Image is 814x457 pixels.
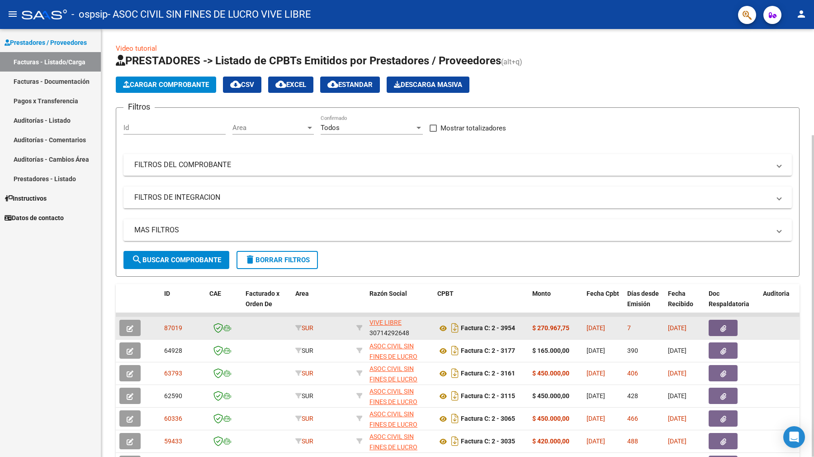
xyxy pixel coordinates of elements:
strong: $ 450.000,00 [532,415,569,422]
span: Area [232,124,306,132]
datatable-header-cell: CAE [206,284,242,324]
span: Area [295,290,309,297]
datatable-header-cell: Doc Respaldatoria [705,284,759,324]
span: Datos de contacto [5,213,64,223]
span: CAE [209,290,221,297]
i: Descargar documento [449,434,461,448]
span: Doc Respaldatoria [709,290,749,308]
span: ID [164,290,170,297]
button: EXCEL [268,77,313,93]
mat-icon: person [796,9,807,19]
div: 30714292648 [369,364,430,383]
h3: Filtros [123,101,155,113]
mat-panel-title: MAS FILTROS [134,225,770,235]
i: Descargar documento [449,343,461,358]
datatable-header-cell: Razón Social [366,284,434,324]
span: 59433 [164,438,182,445]
strong: Factura C: 2 - 3115 [461,393,515,400]
span: 63793 [164,370,182,377]
span: Facturado x Orden De [246,290,279,308]
mat-icon: menu [7,9,18,19]
div: 30714292648 [369,386,430,405]
app-download-masive: Descarga masiva de comprobantes (adjuntos) [387,77,469,93]
button: Cargar Comprobante [116,77,216,93]
span: 60336 [164,415,182,422]
span: EXCEL [275,81,306,89]
span: ASOC CIVIL SIN FINES DE LUCRO VIVE LIBRE [369,388,417,416]
div: 30714292648 [369,318,430,337]
span: Fecha Recibido [668,290,693,308]
span: Auditoria [763,290,790,297]
span: [DATE] [668,415,686,422]
span: Cargar Comprobante [123,81,209,89]
span: Descarga Masiva [394,81,462,89]
strong: $ 270.967,75 [532,324,569,332]
span: - ospsip [71,5,108,24]
span: Fecha Cpbt [587,290,619,297]
span: 64928 [164,347,182,354]
strong: $ 420.000,00 [532,438,569,445]
mat-icon: delete [245,254,256,265]
span: [DATE] [587,370,605,377]
span: ASOC CIVIL SIN FINES DE LUCRO VIVE LIBRE [369,410,417,438]
span: [DATE] [668,392,686,399]
span: Todos [321,124,340,132]
span: [DATE] [587,438,605,445]
strong: $ 165.000,00 [532,347,569,354]
strong: $ 450.000,00 [532,392,569,399]
mat-expansion-panel-header: FILTROS DE INTEGRACION [123,187,792,208]
span: Instructivos [5,193,47,203]
span: SUR [295,415,313,422]
span: 406 [627,370,638,377]
span: 488 [627,438,638,445]
i: Descargar documento [449,389,461,403]
button: Borrar Filtros [237,251,318,269]
span: SUR [295,324,313,332]
span: Monto [532,290,551,297]
span: CSV [230,81,254,89]
button: Estandar [320,77,380,93]
div: 30714292648 [369,341,430,360]
i: Descargar documento [449,411,461,426]
div: 30714292648 [369,409,430,428]
mat-expansion-panel-header: MAS FILTROS [123,219,792,241]
strong: Factura C: 2 - 3177 [461,347,515,355]
strong: $ 450.000,00 [532,370,569,377]
div: 30714292648 [369,432,430,451]
datatable-header-cell: Días desde Emisión [624,284,664,324]
span: (alt+q) [501,58,522,66]
datatable-header-cell: Auditoria [759,284,802,324]
mat-expansion-panel-header: FILTROS DEL COMPROBANTE [123,154,792,176]
span: SUR [295,438,313,445]
datatable-header-cell: Fecha Cpbt [583,284,624,324]
span: CPBT [437,290,454,297]
i: Descargar documento [449,321,461,335]
datatable-header-cell: CPBT [434,284,529,324]
span: Prestadores / Proveedores [5,38,87,48]
span: Estandar [327,81,373,89]
span: SUR [295,347,313,354]
strong: Factura C: 2 - 3065 [461,415,515,423]
mat-icon: cloud_download [327,79,338,90]
span: Buscar Comprobante [132,256,221,264]
datatable-header-cell: Fecha Recibido [664,284,705,324]
mat-icon: cloud_download [275,79,286,90]
span: [DATE] [668,438,686,445]
i: Descargar documento [449,366,461,380]
span: Días desde Emisión [627,290,659,308]
span: ASOC CIVIL SIN FINES DE LUCRO VIVE LIBRE [369,342,417,370]
span: ASOC CIVIL SIN FINES DE LUCRO VIVE LIBRE [369,365,417,393]
button: Descarga Masiva [387,77,469,93]
span: SUR [295,392,313,399]
datatable-header-cell: ID [161,284,206,324]
div: Open Intercom Messenger [783,426,805,448]
span: [DATE] [668,324,686,332]
mat-icon: cloud_download [230,79,241,90]
datatable-header-cell: Monto [529,284,583,324]
span: [DATE] [668,370,686,377]
span: Borrar Filtros [245,256,310,264]
strong: Factura C: 2 - 3954 [461,325,515,332]
span: 390 [627,347,638,354]
span: Razón Social [369,290,407,297]
span: 466 [627,415,638,422]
